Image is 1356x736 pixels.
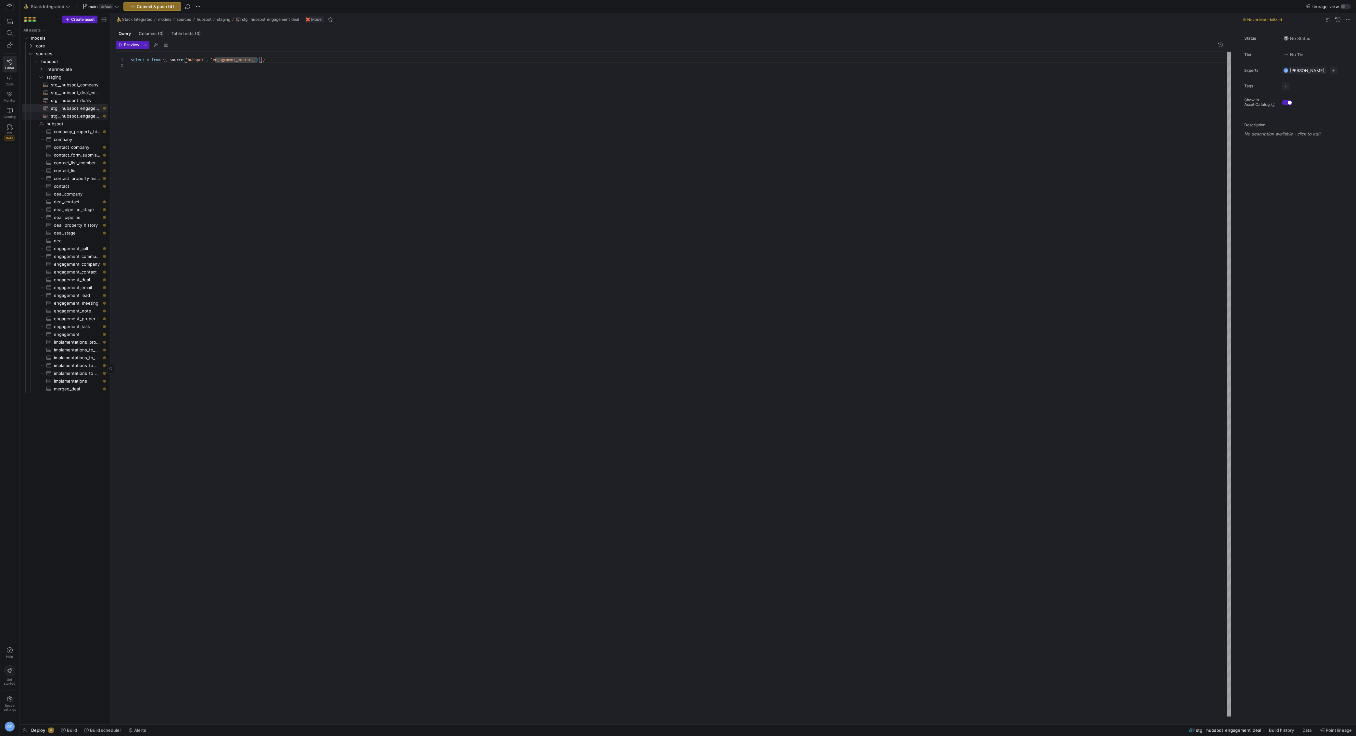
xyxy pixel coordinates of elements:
[54,222,100,229] span: deal_property_history​​​​​​​​​
[1284,52,1305,57] span: No Tier
[46,66,107,73] span: intermediate
[22,159,108,167] div: Press SPACE to select this row.
[22,315,108,323] div: Press SPACE to select this row.
[54,253,100,260] span: engagement_communication​​​​​​​​​
[3,644,17,661] button: Help
[22,213,108,221] div: Press SPACE to select this row.
[116,17,121,22] span: 🍌
[36,50,107,57] span: sources
[22,346,108,354] a: implamentations_to_company​​​​​​​​​
[6,3,13,10] img: https://storage.googleapis.com/y42-prod-data-exchange/images/Yf2Qvegn13xqq0DljGMI0l8d5Zqtiw36EXr8...
[1247,17,1282,22] span: Never Materialized
[54,175,100,182] span: contact_property_history​​​​​​​​​
[22,198,108,206] a: deal_contact​​​​​​​​​
[22,81,108,89] div: Press SPACE to select this row.
[22,104,108,112] div: Press SPACE to select this row.
[54,299,100,307] span: engagement_meeting​​​​​​​​​
[4,704,16,711] span: Space settings
[22,299,108,307] a: engagement_meeting​​​​​​​​​
[54,276,100,284] span: engagement_deal​​​​​​​​​
[4,135,15,141] span: Beta
[177,17,191,22] span: sources
[54,190,100,198] span: deal_company​​​​​​​​​
[54,159,100,167] span: contact_list_member​​​​​​​​​
[81,2,121,11] button: maindefault
[22,377,108,385] a: implamentations​​​​​​​​​
[311,17,323,22] span: Model
[22,362,108,369] div: Press SPACE to select this row.
[22,260,108,268] a: engagement_company​​​​​​​​​
[51,97,100,104] span: stg__hubspot_deals​​​​​​​​​​
[22,221,108,229] div: Press SPACE to select this row.
[22,96,108,104] div: Press SPACE to select this row.
[54,354,100,362] span: implamentations_to_contact​​​​​​​​​
[54,284,100,291] span: engagement_email​​​​​​​​​
[22,206,108,213] a: deal_pipeline_stage​​​​​​​​​
[22,26,108,34] div: Press SPACE to select this row.
[22,128,108,135] a: company_property_history​​​​​​​​​
[22,299,108,307] div: Press SPACE to select this row.
[185,57,206,62] span: 'hubspot'
[165,57,167,62] span: {
[3,105,17,121] a: Catalog
[22,237,108,245] div: Press SPACE to select this row.
[215,16,232,23] button: staging
[22,307,108,315] div: Press SPACE to select this row.
[22,276,108,284] div: Press SPACE to select this row.
[1283,68,1288,73] div: DZ
[22,221,108,229] a: deal_property_history​​​​​​​​​
[206,57,208,62] span: ,
[22,50,108,57] div: Press SPACE to select this row.
[139,32,164,36] span: Columns
[22,338,108,346] div: Press SPACE to select this row.
[1326,728,1352,733] span: Point lineage
[234,16,301,23] button: stg__hubspot_engagement_deal
[4,115,16,119] span: Catalog
[116,41,142,49] button: Preview
[22,260,108,268] div: Press SPACE to select this row.
[134,728,146,733] span: Alerts
[81,725,124,736] button: Build scheduler
[22,2,72,11] button: 🍌Stack Integrated
[54,338,100,346] span: implamentations_property_history​​​​​​​​​
[22,89,108,96] a: stg__hubspot_deal_company​​​​​​​​​​
[46,120,107,128] span: hubspot​​​​​​​​
[54,323,100,330] span: engagement_task​​​​​​​​​
[22,377,108,385] div: Press SPACE to select this row.
[123,2,181,11] button: Commit & push (4)
[6,654,14,658] span: Help
[41,58,107,65] span: hubspot
[22,174,108,182] a: contact_property_history​​​​​​​​​
[54,144,100,151] span: contact_company​​​​​​​​​
[54,370,100,377] span: implamentations_to_engagement​​​​​​​​​
[115,16,154,23] button: 🍌Stack Integrated
[54,198,100,206] span: deal_contact​​​​​​​​​
[23,28,41,32] div: All assets
[263,57,265,62] span: }
[54,136,100,143] span: company​​​​​​​​​
[195,16,213,23] button: hubspot
[54,237,100,245] span: deal​​​​​​​​​
[31,34,107,42] span: models
[1266,725,1298,736] button: Build history
[90,728,121,733] span: Build scheduler
[22,81,108,89] a: stg__hubspot_company​​​​​​​​​​
[22,284,108,291] a: engagement_email​​​​​​​​​
[71,17,95,22] span: Create asset
[22,330,108,338] div: Press SPACE to select this row.
[175,16,193,23] button: sources
[22,112,108,120] div: Press SPACE to select this row.
[260,57,263,62] span: }
[4,678,15,685] span: Get started
[22,182,108,190] div: Press SPACE to select this row.
[54,151,100,159] span: contact_form_submission​​​​​​​​​
[22,276,108,284] a: engagement_deal​​​​​​​​​
[22,57,108,65] div: Press SPACE to select this row.
[158,17,171,22] span: models
[1312,4,1339,9] span: Lineage view
[5,721,15,732] div: DZ
[1244,84,1277,88] span: Tags
[171,32,201,36] span: Table tests
[54,268,100,276] span: engagement_contact​​​​​​​​​
[116,63,123,69] div: 2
